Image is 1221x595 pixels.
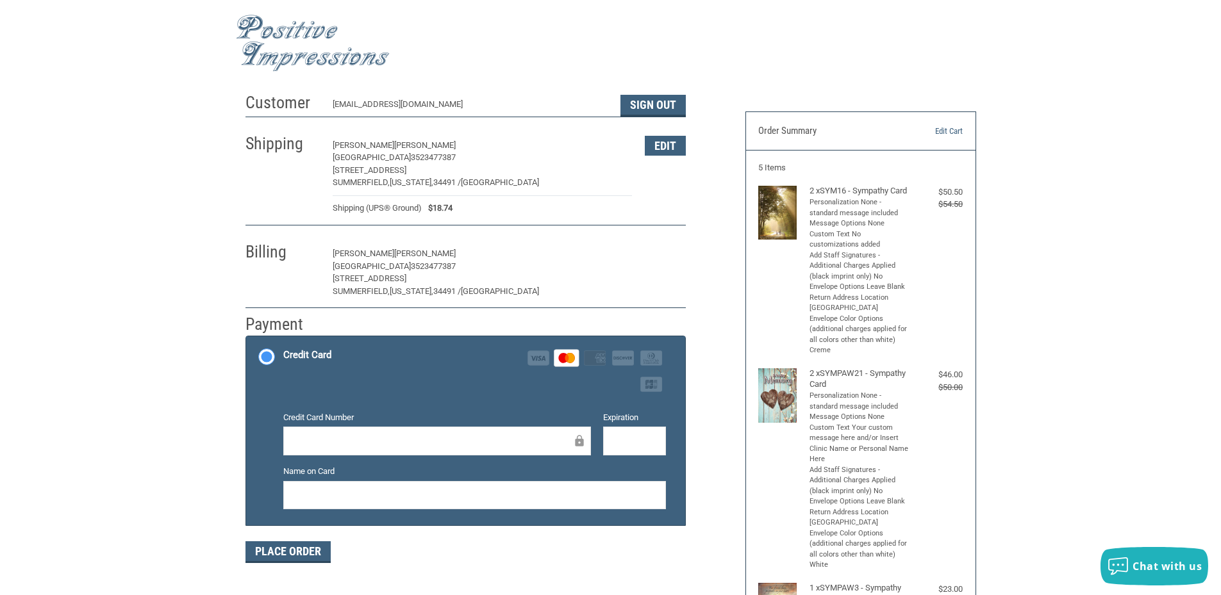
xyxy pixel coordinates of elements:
[911,381,963,394] div: $50.00
[333,249,394,258] span: [PERSON_NAME]
[333,152,411,162] span: [GEOGRAPHIC_DATA]
[333,202,422,215] span: Shipping (UPS® Ground)
[810,293,909,314] li: Return Address Location [GEOGRAPHIC_DATA]
[245,314,320,335] h2: Payment
[758,163,963,173] h3: 5 Items
[394,249,456,258] span: [PERSON_NAME]
[245,133,320,154] h2: Shipping
[245,541,331,563] button: Place Order
[810,314,909,356] li: Envelope Color Options (additional charges applied for all colors other than white) Creme
[911,368,963,381] div: $46.00
[810,218,909,229] li: Message Options None
[810,282,909,293] li: Envelope Options Leave Blank
[283,411,591,424] label: Credit Card Number
[283,345,331,366] div: Credit Card
[333,165,406,175] span: [STREET_ADDRESS]
[236,15,390,72] img: Positive Impressions
[333,98,608,117] div: [EMAIL_ADDRESS][DOMAIN_NAME]
[911,198,963,211] div: $54.50
[897,125,963,138] a: Edit Cart
[603,411,666,424] label: Expiration
[1101,547,1208,585] button: Chat with us
[810,465,909,497] li: Add Staff Signatures - Additional Charges Applied (black imprint only) No
[810,250,909,282] li: Add Staff Signatures - Additional Charges Applied (black imprint only) No
[810,507,909,528] li: Return Address Location [GEOGRAPHIC_DATA]
[461,177,539,187] span: [GEOGRAPHIC_DATA]
[810,368,909,389] h4: 2 x SYMPAW21 - Sympathy Card
[810,496,909,507] li: Envelope Options Leave Blank
[333,261,411,271] span: [GEOGRAPHIC_DATA]
[333,273,406,283] span: [STREET_ADDRESS]
[810,412,909,423] li: Message Options None
[758,125,897,138] h3: Order Summary
[810,391,909,412] li: Personalization None - standard message included
[333,140,394,150] span: [PERSON_NAME]
[810,528,909,571] li: Envelope Color Options (additional charges applied for all colors other than white) White
[810,229,909,250] li: Custom Text No customizations added
[333,177,390,187] span: Summerfield,
[433,286,461,296] span: 34491 /
[411,261,456,271] span: 3523477387
[620,95,686,117] button: Sign Out
[1133,559,1202,573] span: Chat with us
[283,465,666,478] label: Name on Card
[433,177,461,187] span: 34491 /
[911,186,963,199] div: $50.50
[645,136,686,156] button: Edit
[411,152,456,162] span: 3523477387
[245,241,320,263] h2: Billing
[422,202,453,215] span: $18.74
[645,244,686,264] button: Edit
[810,423,909,465] li: Custom Text Your custom message here and/or Insert Clinic Name or Personal Name Here
[245,92,320,113] h2: Customer
[461,286,539,296] span: [GEOGRAPHIC_DATA]
[810,197,909,218] li: Personalization None - standard message included
[810,186,909,196] h4: 2 x SYM16 - Sympathy Card
[390,286,433,296] span: [US_STATE],
[390,177,433,187] span: [US_STATE],
[333,286,390,296] span: Summerfield,
[394,140,456,150] span: [PERSON_NAME]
